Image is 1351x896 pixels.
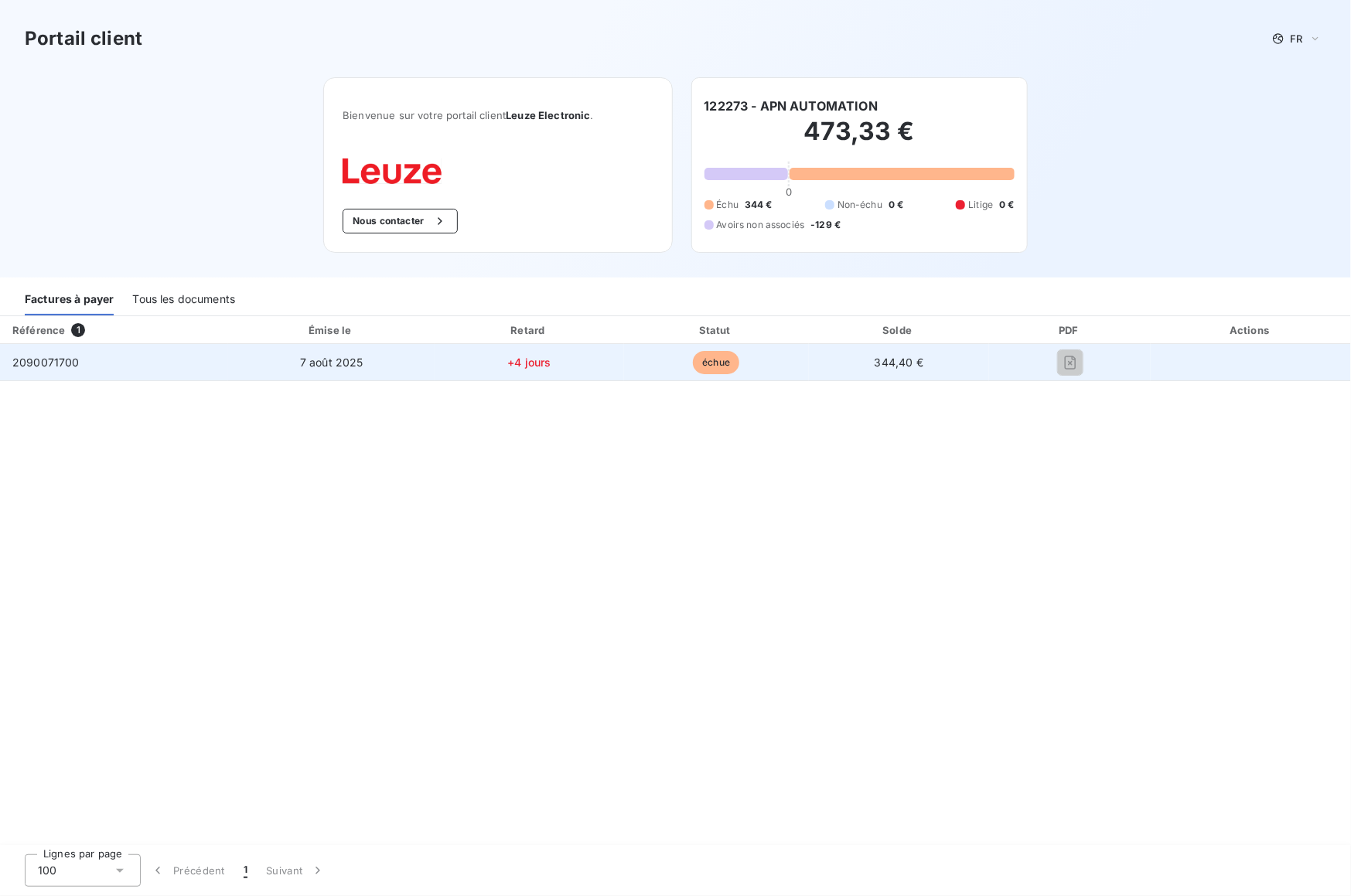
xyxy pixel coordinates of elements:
span: Leuze Electronic [506,109,590,121]
span: échue [693,351,739,374]
div: Factures à payer [25,283,114,315]
div: Retard [438,322,621,338]
div: Émise le [231,322,431,338]
span: 0 € [889,198,903,212]
h6: 122273 - APN AUTOMATION [704,97,878,115]
span: Non-échu [838,198,882,212]
span: 2090071700 [12,356,80,369]
div: Solde [812,322,986,338]
button: Nous contacter [343,209,457,233]
span: 0 € [999,198,1014,212]
button: Précédent [141,854,234,887]
span: 344 € [745,198,773,212]
h2: 473,33 € [704,116,1015,162]
span: -129 € [810,218,841,232]
span: +4 jours [507,356,551,369]
h3: Portail client [25,25,142,53]
div: Actions [1154,322,1348,338]
span: 100 [38,863,56,878]
div: PDF [992,322,1148,338]
button: Suivant [257,854,335,887]
div: Statut [627,322,806,338]
div: Tous les documents [132,283,235,315]
div: Référence [12,324,65,336]
span: Bienvenue sur votre portail client . [343,109,653,121]
span: Avoirs non associés [717,218,805,232]
span: Litige [968,198,993,212]
span: 344,40 € [875,356,923,369]
img: Company logo [343,158,442,184]
span: FR [1291,32,1303,45]
span: 7 août 2025 [300,356,363,369]
span: 1 [244,863,247,878]
span: 1 [71,323,85,337]
span: Échu [717,198,739,212]
span: 0 [786,186,792,198]
button: 1 [234,854,257,887]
